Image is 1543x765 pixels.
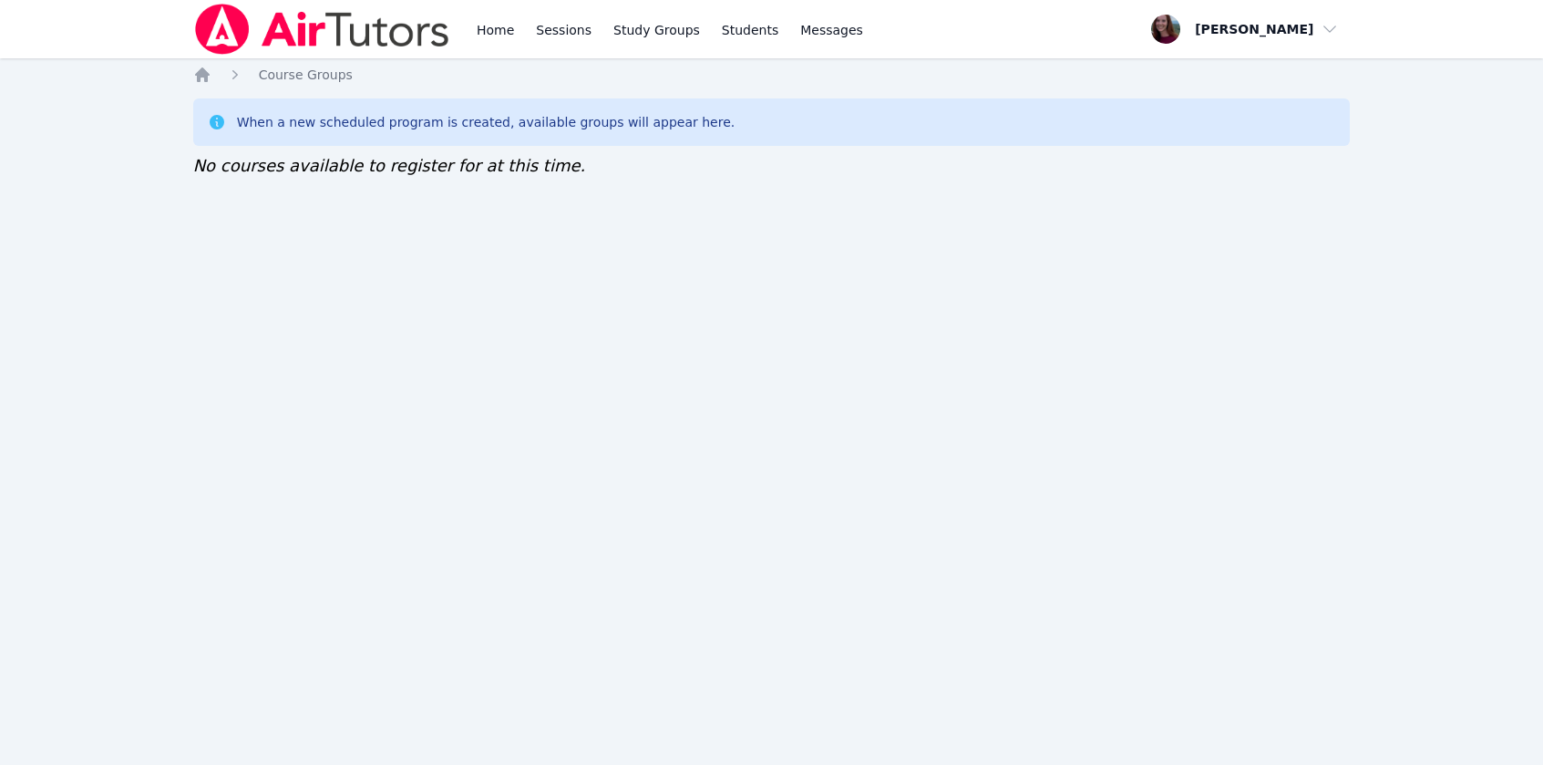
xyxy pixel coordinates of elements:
span: No courses available to register for at this time. [193,156,586,175]
span: Course Groups [259,67,353,82]
span: Messages [800,21,863,39]
div: When a new scheduled program is created, available groups will appear here. [237,113,735,131]
img: Air Tutors [193,4,451,55]
nav: Breadcrumb [193,66,1351,84]
a: Course Groups [259,66,353,84]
